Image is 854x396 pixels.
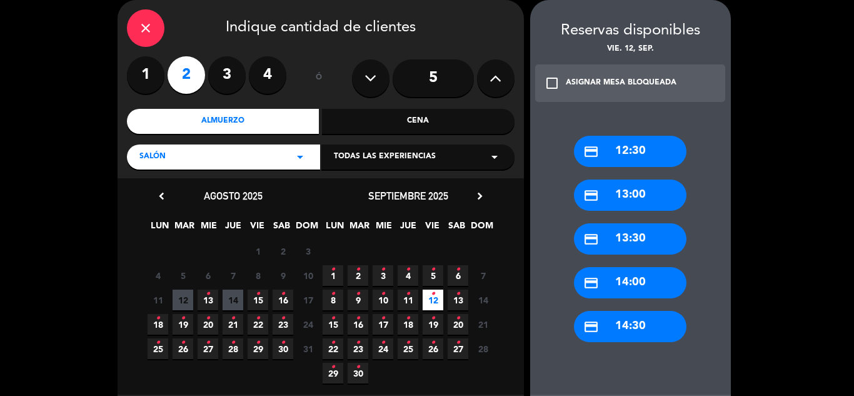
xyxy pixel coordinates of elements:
[331,357,335,377] i: •
[583,275,599,291] i: credit_card
[583,319,599,335] i: credit_card
[323,290,343,310] span: 8
[406,260,410,280] i: •
[248,290,268,310] span: 15
[281,308,285,328] i: •
[298,338,318,359] span: 31
[223,290,243,310] span: 14
[431,308,435,328] i: •
[293,150,308,165] i: arrow_drop_down
[249,56,286,94] label: 4
[448,338,468,359] span: 27
[398,265,418,286] span: 4
[273,241,293,261] span: 2
[423,338,443,359] span: 26
[381,308,385,328] i: •
[206,308,210,328] i: •
[148,338,168,359] span: 25
[456,308,460,328] i: •
[168,56,205,94] label: 2
[173,265,193,286] span: 5
[348,265,368,286] span: 2
[398,314,418,335] span: 18
[473,290,493,310] span: 14
[256,308,260,328] i: •
[583,144,599,160] i: credit_card
[406,333,410,353] i: •
[281,333,285,353] i: •
[331,308,335,328] i: •
[322,109,515,134] div: Cena
[331,284,335,304] i: •
[456,333,460,353] i: •
[423,265,443,286] span: 5
[373,338,393,359] span: 24
[456,260,460,280] i: •
[348,338,368,359] span: 23
[566,77,676,89] div: ASIGNAR MESA BLOQUEADA
[583,231,599,247] i: credit_card
[173,338,193,359] span: 26
[381,260,385,280] i: •
[574,311,686,342] div: 14:30
[298,290,318,310] span: 17
[324,218,345,239] span: LUN
[471,218,491,239] span: DOM
[174,218,194,239] span: MAR
[273,314,293,335] span: 23
[356,333,360,353] i: •
[574,136,686,167] div: 12:30
[473,338,493,359] span: 28
[148,290,168,310] span: 11
[373,218,394,239] span: MIE
[583,188,599,203] i: credit_card
[473,314,493,335] span: 21
[431,260,435,280] i: •
[206,333,210,353] i: •
[223,314,243,335] span: 21
[431,284,435,304] i: •
[348,314,368,335] span: 16
[356,284,360,304] i: •
[323,363,343,383] span: 29
[155,190,168,203] i: chevron_left
[446,218,467,239] span: SAB
[273,290,293,310] span: 16
[127,9,515,47] div: Indique cantidad de clientes
[198,265,218,286] span: 6
[356,260,360,280] i: •
[206,284,210,304] i: •
[231,333,235,353] i: •
[223,218,243,239] span: JUE
[208,56,246,94] label: 3
[231,308,235,328] i: •
[381,284,385,304] i: •
[247,218,268,239] span: VIE
[139,151,166,163] span: SALÓN
[423,290,443,310] span: 12
[406,308,410,328] i: •
[423,314,443,335] span: 19
[334,151,436,163] span: Todas las experiencias
[348,363,368,383] span: 30
[473,190,486,203] i: chevron_right
[156,308,160,328] i: •
[349,218,369,239] span: MAR
[422,218,443,239] span: VIE
[398,218,418,239] span: JUE
[198,218,219,239] span: MIE
[256,333,260,353] i: •
[273,338,293,359] span: 30
[148,314,168,335] span: 18
[298,241,318,261] span: 3
[406,284,410,304] i: •
[173,290,193,310] span: 12
[356,308,360,328] i: •
[574,267,686,298] div: 14:00
[223,338,243,359] span: 28
[198,338,218,359] span: 27
[473,265,493,286] span: 7
[127,56,164,94] label: 1
[299,56,339,100] div: ó
[223,265,243,286] span: 7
